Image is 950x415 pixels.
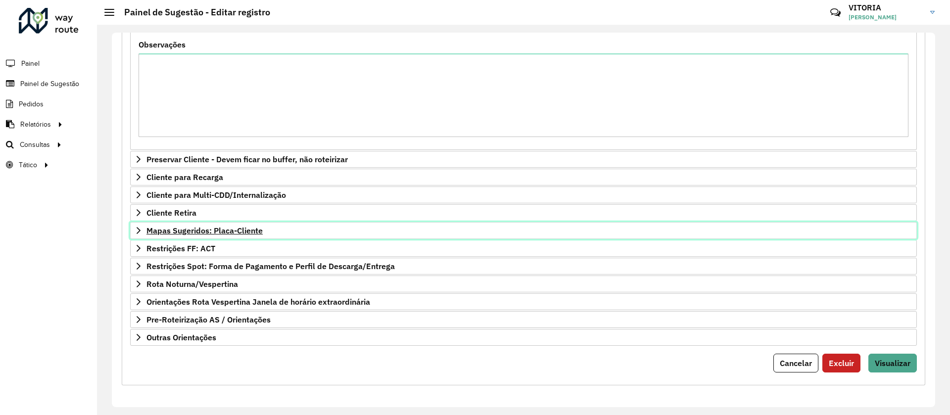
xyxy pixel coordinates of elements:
span: Pre-Roteirização AS / Orientações [146,316,271,323]
span: Consultas [20,139,50,150]
a: Mapas Sugeridos: Placa-Cliente [130,222,917,239]
a: Contato Rápido [825,2,846,23]
a: Cliente para Recarga [130,169,917,185]
a: Rota Noturna/Vespertina [130,276,917,292]
span: Cliente Retira [146,209,196,217]
span: Painel [21,58,40,69]
span: [PERSON_NAME] [849,13,923,22]
span: Restrições FF: ACT [146,244,215,252]
span: Pedidos [19,99,44,109]
span: Cliente para Multi-CDD/Internalização [146,191,286,199]
label: Observações [139,39,186,50]
span: Preservar Cliente - Devem ficar no buffer, não roteirizar [146,155,348,163]
a: Orientações Rota Vespertina Janela de horário extraordinária [130,293,917,310]
button: Visualizar [868,354,917,372]
h2: Painel de Sugestão - Editar registro [114,7,270,18]
span: Cancelar [780,358,812,368]
button: Cancelar [773,354,818,372]
a: Preservar Cliente - Devem ficar no buffer, não roteirizar [130,151,917,168]
span: Rota Noturna/Vespertina [146,280,238,288]
span: Visualizar [875,358,910,368]
span: Excluir [829,358,854,368]
a: Restrições FF: ACT [130,240,917,257]
a: Pre-Roteirização AS / Orientações [130,311,917,328]
span: Orientações Rota Vespertina Janela de horário extraordinária [146,298,370,306]
h3: VITORIA [849,3,923,12]
a: Outras Orientações [130,329,917,346]
span: Relatórios [20,119,51,130]
span: Outras Orientações [146,333,216,341]
a: Cliente Retira [130,204,917,221]
span: Mapas Sugeridos: Placa-Cliente [146,227,263,234]
span: Cliente para Recarga [146,173,223,181]
button: Excluir [822,354,860,372]
span: Painel de Sugestão [20,79,79,89]
span: Tático [19,160,37,170]
a: Restrições Spot: Forma de Pagamento e Perfil de Descarga/Entrega [130,258,917,275]
span: Restrições Spot: Forma de Pagamento e Perfil de Descarga/Entrega [146,262,395,270]
a: Cliente para Multi-CDD/Internalização [130,186,917,203]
